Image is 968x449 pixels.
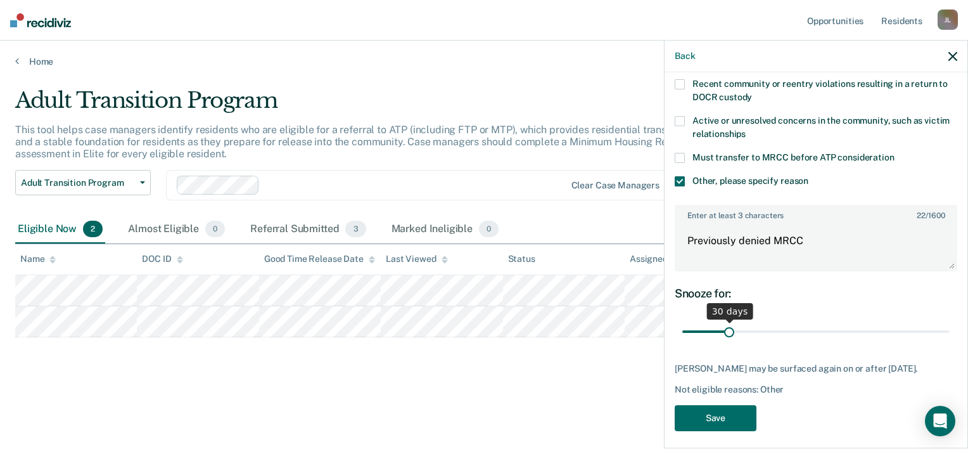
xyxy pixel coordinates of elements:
[925,406,955,436] div: Open Intercom Messenger
[692,176,808,186] span: Other, please specify reason
[917,211,926,220] span: 22
[15,56,953,67] a: Home
[675,363,957,374] div: [PERSON_NAME] may be surfaced again on or after [DATE].
[571,180,659,191] div: Clear case managers
[205,221,225,237] span: 0
[345,221,366,237] span: 3
[676,206,956,220] label: Enter at least 3 characters
[264,254,375,264] div: Good Time Release Date
[389,216,502,244] div: Marked Ineligible
[508,254,535,264] div: Status
[386,254,447,264] div: Last Viewed
[630,254,689,264] div: Assigned to
[248,216,368,244] div: Referral Submitted
[692,79,948,102] span: Recent community or reentry violations resulting in a return to DOCR custody
[675,405,756,431] button: Save
[692,152,895,162] span: Must transfer to MRCC before ATP consideration
[15,88,741,124] div: Adult Transition Program
[20,254,56,264] div: Name
[676,223,956,270] textarea: Previously denied MRCC
[675,384,957,395] div: Not eligible reasons: Other
[21,178,135,188] span: Adult Transition Program
[707,303,753,320] div: 30 days
[142,254,182,264] div: DOC ID
[10,13,71,27] img: Recidiviz
[692,115,950,139] span: Active or unresolved concerns in the community, such as victim relationships
[917,211,945,220] span: / 1600
[675,287,957,301] div: Snooze for:
[15,124,735,160] p: This tool helps case managers identify residents who are eligible for a referral to ATP (includin...
[938,10,958,30] div: J L
[83,221,103,237] span: 2
[125,216,227,244] div: Almost Eligible
[675,51,695,62] button: Back
[15,216,105,244] div: Eligible Now
[479,221,499,237] span: 0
